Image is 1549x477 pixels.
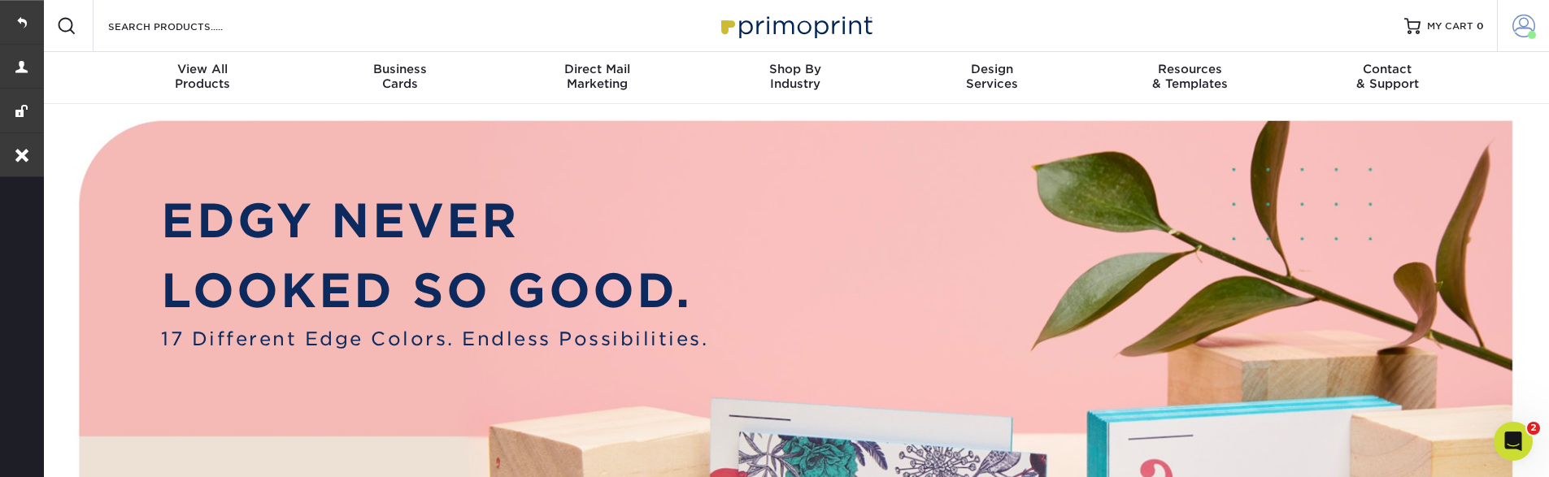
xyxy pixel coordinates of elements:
a: Direct MailMarketing [498,52,696,104]
a: Shop ByIndustry [696,52,894,104]
div: Cards [301,62,498,91]
span: 2 [1527,422,1540,435]
div: Industry [696,62,894,91]
a: View AllProducts [104,52,302,104]
span: View All [104,62,302,76]
iframe: Intercom live chat [1494,422,1533,461]
span: Shop By [696,62,894,76]
a: Contact& Support [1289,52,1486,104]
div: Products [104,62,302,91]
span: 17 Different Edge Colors. Endless Possibilities. [161,325,708,353]
span: Direct Mail [498,62,696,76]
div: & Templates [1091,62,1289,91]
span: Design [894,62,1091,76]
p: EDGY NEVER [161,186,708,256]
span: Business [301,62,498,76]
p: LOOKED SO GOOD. [161,256,708,326]
span: Resources [1091,62,1289,76]
div: & Support [1289,62,1486,91]
span: MY CART [1427,20,1473,33]
img: Primoprint [714,8,877,43]
a: DesignServices [894,52,1091,104]
div: Services [894,62,1091,91]
a: BusinessCards [301,52,498,104]
a: Resources& Templates [1091,52,1289,104]
span: Contact [1289,62,1486,76]
span: 0 [1477,20,1484,32]
div: Marketing [498,62,696,91]
input: SEARCH PRODUCTS..... [107,16,265,36]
